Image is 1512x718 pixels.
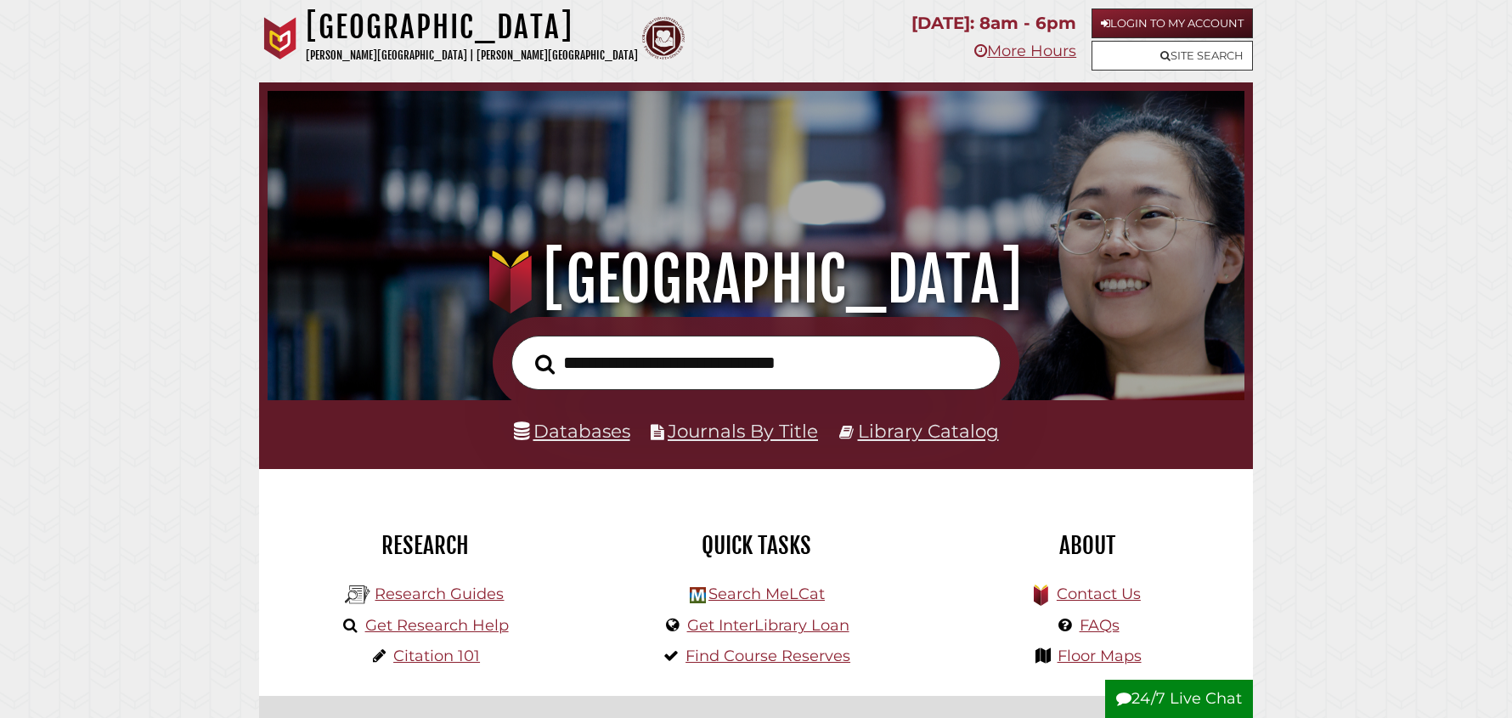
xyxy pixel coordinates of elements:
[690,587,706,603] img: Hekman Library Logo
[685,647,850,665] a: Find Course Reserves
[514,420,630,442] a: Databases
[911,8,1076,38] p: [DATE]: 8am - 6pm
[1080,616,1120,635] a: FAQs
[375,585,504,603] a: Research Guides
[393,647,480,665] a: Citation 101
[365,616,509,635] a: Get Research Help
[974,42,1076,60] a: More Hours
[306,46,638,65] p: [PERSON_NAME][GEOGRAPHIC_DATA] | [PERSON_NAME][GEOGRAPHIC_DATA]
[1058,647,1142,665] a: Floor Maps
[687,616,849,635] a: Get InterLibrary Loan
[642,17,685,59] img: Calvin Theological Seminary
[1092,8,1253,38] a: Login to My Account
[934,531,1240,560] h2: About
[603,531,909,560] h2: Quick Tasks
[259,17,302,59] img: Calvin University
[708,585,825,603] a: Search MeLCat
[272,531,578,560] h2: Research
[345,582,370,608] img: Hekman Library Logo
[1092,41,1253,71] a: Site Search
[527,349,563,380] button: Search
[306,8,638,46] h1: [GEOGRAPHIC_DATA]
[1057,585,1141,603] a: Contact Us
[858,420,999,442] a: Library Catalog
[535,353,555,375] i: Search
[291,242,1222,317] h1: [GEOGRAPHIC_DATA]
[668,420,818,442] a: Journals By Title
